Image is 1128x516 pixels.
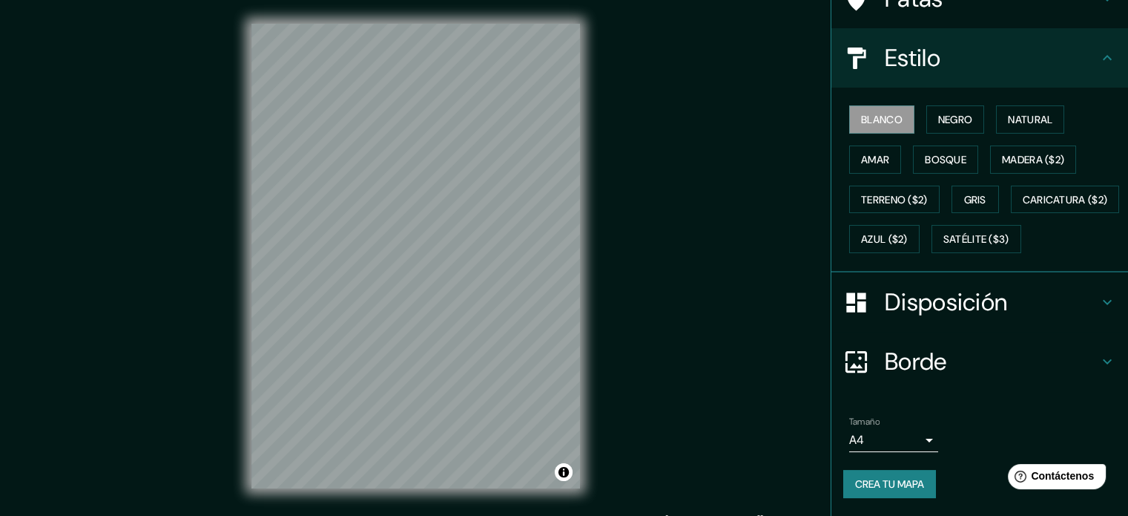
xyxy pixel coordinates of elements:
iframe: Lanzador de widgets de ayuda [996,458,1112,500]
font: Madera ($2) [1002,153,1064,166]
font: Azul ($2) [861,233,908,246]
canvas: Mapa [251,24,580,489]
div: Disposición [831,272,1128,332]
font: Crea tu mapa [855,477,924,491]
button: Natural [996,105,1064,134]
button: Activar o desactivar atribución [555,463,573,481]
font: Disposición [885,287,1007,318]
font: Tamaño [849,416,880,428]
button: Madera ($2) [990,146,1076,174]
div: Borde [831,332,1128,391]
button: Negro [926,105,985,134]
button: Crea tu mapa [843,470,936,498]
div: Estilo [831,28,1128,88]
font: Bosque [925,153,966,166]
button: Blanco [849,105,914,134]
font: Terreno ($2) [861,193,928,206]
button: Terreno ($2) [849,186,940,214]
button: Gris [951,186,999,214]
font: Caricatura ($2) [1023,193,1108,206]
font: Estilo [885,42,940,74]
font: Gris [964,193,986,206]
font: A4 [849,432,864,448]
button: Satélite ($3) [931,225,1021,253]
button: Amar [849,146,901,174]
font: Negro [938,113,973,126]
button: Caricatura ($2) [1011,186,1120,214]
button: Azul ($2) [849,225,920,253]
div: A4 [849,428,938,452]
font: Natural [1008,113,1052,126]
font: Satélite ($3) [943,233,1009,246]
button: Bosque [913,146,978,174]
font: Blanco [861,113,903,126]
font: Amar [861,153,889,166]
font: Borde [885,346,947,377]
